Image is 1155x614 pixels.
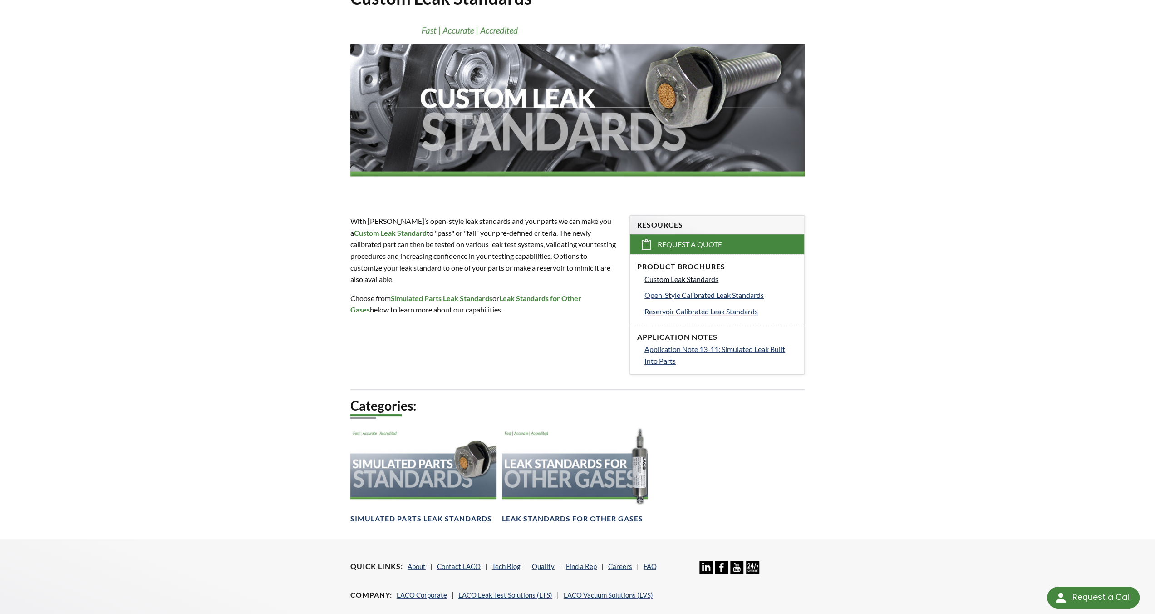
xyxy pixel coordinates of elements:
[350,292,619,316] p: Choose from or below to learn more about our capabilities.
[608,562,632,570] a: Careers
[502,514,643,524] h4: Leak Standards for Other Gases
[658,240,722,249] span: Request a Quote
[350,590,392,600] h4: Company
[637,262,797,272] h4: Product Brochures
[350,215,619,285] p: With [PERSON_NAME]’s open-style leak standards and your parts we can make you a to "pass" or "fai...
[644,562,657,570] a: FAQ
[350,514,492,524] h4: Simulated Parts Leak Standards
[644,275,718,283] span: Custom Leak Standards
[350,16,805,198] img: Customer Leak Standards header
[644,273,797,285] a: Custom Leak Standards
[408,562,426,570] a: About
[350,397,805,414] h2: Categories:
[397,591,447,599] a: LACO Corporate
[746,561,759,574] img: 24/7 Support Icon
[1047,587,1140,609] div: Request a Call
[644,289,797,301] a: Open-Style Calibrated Leak Standards
[437,562,481,570] a: Contact LACO
[644,343,797,366] a: Application Note 13-11: Simulated Leak Built Into Parts
[564,591,653,599] a: LACO Vacuum Solutions (LVS)
[532,562,555,570] a: Quality
[644,307,758,316] span: Reservoir Calibrated Leak Standards
[1053,590,1068,605] img: round button
[746,567,759,575] a: 24/7 Support
[644,345,785,365] span: Application Note 13-11: Simulated Leak Built Into Parts
[1072,587,1130,608] div: Request a Call
[350,562,403,571] h4: Quick Links
[350,427,496,524] a: Simulated Parts StandardsSimulated Parts Leak Standards
[630,234,804,254] a: Request a Quote
[354,228,427,237] strong: Custom Leak Standard
[458,591,552,599] a: LACO Leak Test Solutions (LTS)
[502,427,648,524] a: Leak Standards for Other GasesLeak Standards for Other Gases
[637,220,797,230] h4: Resources
[637,332,797,342] h4: Application Notes
[644,306,797,317] a: Reservoir Calibrated Leak Standards
[391,294,492,302] strong: Simulated Parts Leak Standards
[566,562,597,570] a: Find a Rep
[644,291,764,299] span: Open-Style Calibrated Leak Standards
[492,562,521,570] a: Tech Blog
